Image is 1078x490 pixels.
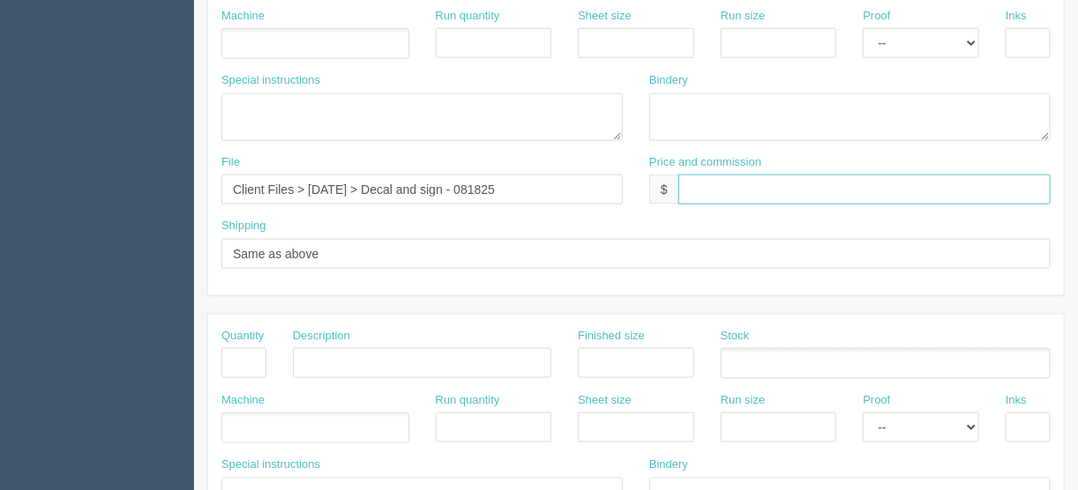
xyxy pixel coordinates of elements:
label: Machine [221,392,265,409]
label: Shipping [221,218,266,234]
label: Special instructions [221,72,320,89]
label: Run quantity [436,392,500,409]
label: Description [293,328,350,345]
label: File [221,154,240,171]
label: Quantity [221,328,264,345]
textarea: ARB - Trim, weed and mask - $50.00 [649,93,1051,141]
label: Sheet size [578,392,632,409]
label: Stock [721,328,750,345]
label: Inks [1006,8,1027,25]
div: $ [649,174,678,204]
label: Bindery [649,457,688,473]
label: Run size [721,8,766,25]
label: Proof [863,8,890,25]
label: Inks [1006,392,1027,409]
label: Sheet size [578,8,632,25]
label: Run quantity [436,8,500,25]
label: Finished size [578,328,645,345]
label: Bindery [649,72,688,89]
label: Machine [221,8,265,25]
label: Special instructions [221,457,320,473]
label: Price and commission [649,154,761,171]
label: Proof [863,392,890,409]
label: Run size [721,392,766,409]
